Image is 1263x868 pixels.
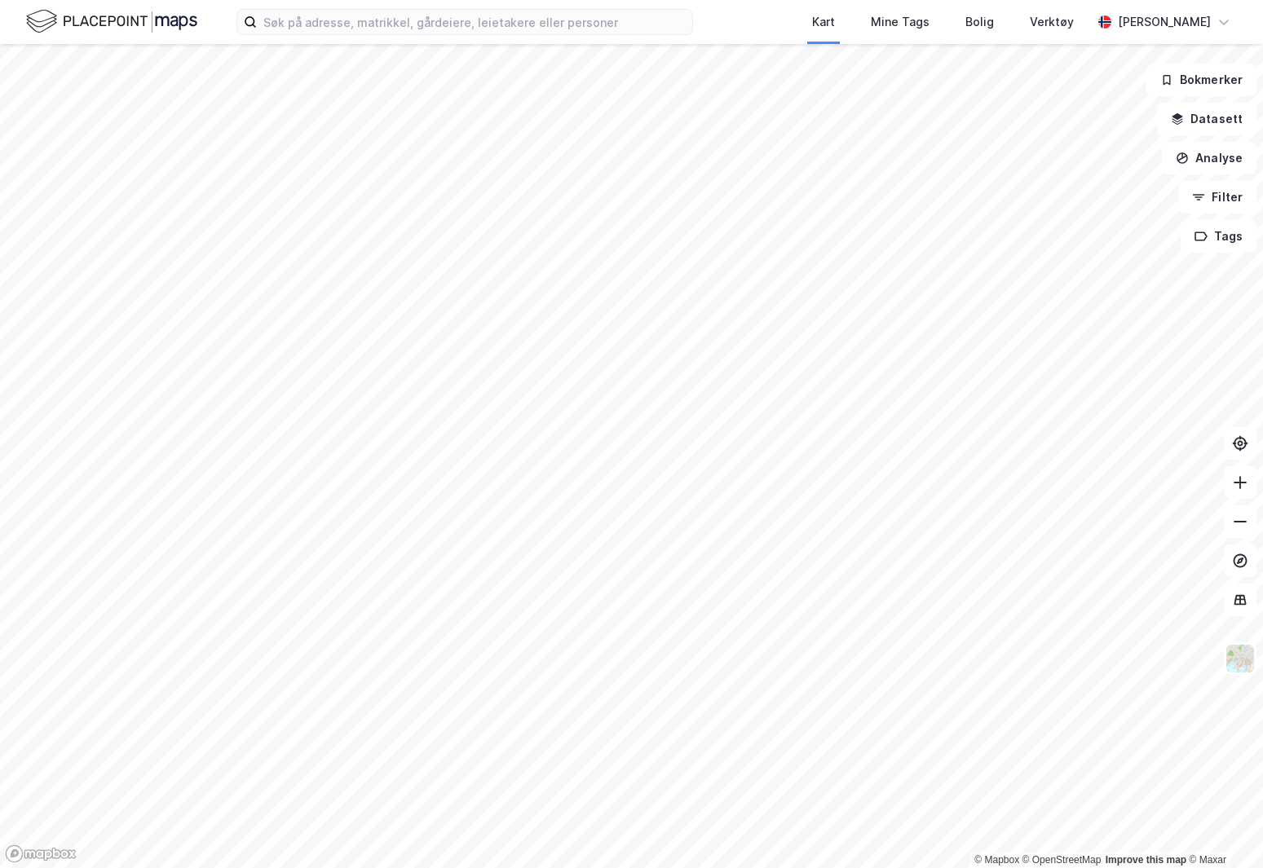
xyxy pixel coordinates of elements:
div: [PERSON_NAME] [1118,12,1211,32]
div: Bolig [965,12,994,32]
div: Kart [812,12,835,32]
iframe: Chat Widget [1181,790,1263,868]
div: Mine Tags [871,12,930,32]
input: Søk på adresse, matrikkel, gårdeiere, leietakere eller personer [257,10,692,34]
div: Verktøy [1030,12,1074,32]
img: logo.f888ab2527a4732fd821a326f86c7f29.svg [26,7,197,36]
